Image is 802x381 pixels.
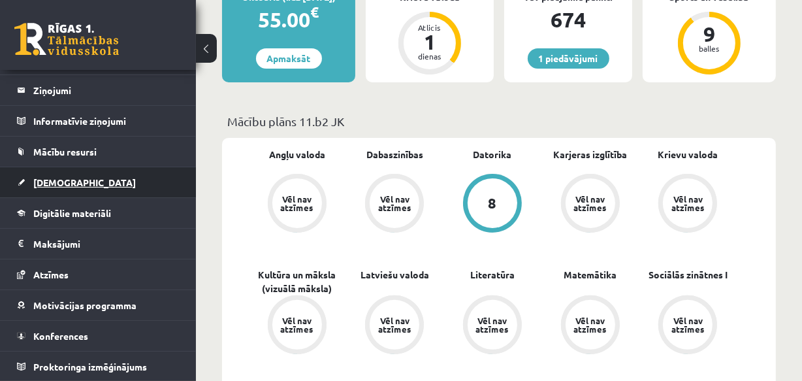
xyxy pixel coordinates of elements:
[410,31,449,52] div: 1
[311,3,319,22] span: €
[248,268,346,295] a: Kultūra un māksla (vizuālā māksla)
[33,330,88,342] span: Konferences
[14,23,119,56] a: Rīgas 1. Tālmācības vidusskola
[541,174,639,235] a: Vēl nav atzīmes
[474,316,511,333] div: Vēl nav atzīmes
[443,174,541,235] a: 8
[33,361,147,373] span: Proktoringa izmēģinājums
[649,268,728,282] a: Sociālās zinātnes I
[33,146,97,157] span: Mācību resursi
[269,148,325,161] a: Angļu valoda
[17,290,180,320] a: Motivācijas programma
[17,321,180,351] a: Konferences
[366,148,423,161] a: Dabaszinības
[17,229,180,259] a: Maksājumi
[222,4,355,35] div: 55.00
[33,299,136,311] span: Motivācijas programma
[528,48,609,69] a: 1 piedāvājumi
[33,207,111,219] span: Digitālie materiāli
[410,52,449,60] div: dienas
[346,174,444,235] a: Vēl nav atzīmes
[572,316,609,333] div: Vēl nav atzīmes
[227,112,771,130] p: Mācību plāns 11.b2 JK
[504,4,632,35] div: 674
[279,316,315,333] div: Vēl nav atzīmes
[669,316,706,333] div: Vēl nav atzīmes
[690,44,729,52] div: balles
[639,174,737,235] a: Vēl nav atzīmes
[17,75,180,105] a: Ziņojumi
[690,24,729,44] div: 9
[346,295,444,357] a: Vēl nav atzīmes
[443,295,541,357] a: Vēl nav atzīmes
[572,195,609,212] div: Vēl nav atzīmes
[17,198,180,228] a: Digitālie materiāli
[410,24,449,31] div: Atlicis
[470,268,515,282] a: Literatūra
[248,174,346,235] a: Vēl nav atzīmes
[256,48,322,69] a: Apmaksāt
[376,316,413,333] div: Vēl nav atzīmes
[33,269,69,280] span: Atzīmes
[361,268,429,282] a: Latviešu valoda
[279,195,315,212] div: Vēl nav atzīmes
[473,148,511,161] a: Datorika
[639,295,737,357] a: Vēl nav atzīmes
[33,176,136,188] span: [DEMOGRAPHIC_DATA]
[553,148,627,161] a: Karjeras izglītība
[658,148,718,161] a: Krievu valoda
[17,106,180,136] a: Informatīvie ziņojumi
[564,268,617,282] a: Matemātika
[33,229,180,259] legend: Maksājumi
[17,167,180,197] a: [DEMOGRAPHIC_DATA]
[33,106,180,136] legend: Informatīvie ziņojumi
[248,295,346,357] a: Vēl nav atzīmes
[669,195,706,212] div: Vēl nav atzīmes
[488,196,496,210] div: 8
[17,137,180,167] a: Mācību resursi
[33,75,180,105] legend: Ziņojumi
[17,259,180,290] a: Atzīmes
[541,295,639,357] a: Vēl nav atzīmes
[376,195,413,212] div: Vēl nav atzīmes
